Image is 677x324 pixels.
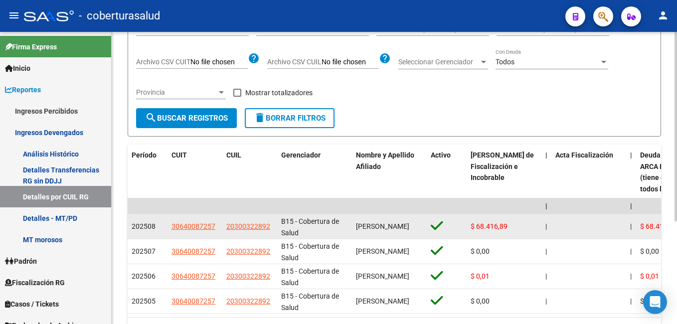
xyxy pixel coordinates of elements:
span: B15 - Cobertura de Salud [281,217,339,237]
mat-icon: search [145,112,157,124]
span: 30640087257 [171,297,215,305]
span: B15 - Cobertura de Salud [281,292,339,312]
span: | [545,222,547,230]
span: 202507 [132,247,156,255]
span: 20300322892 [226,272,270,280]
span: 20300322892 [226,297,270,305]
span: Gerenciador [281,151,321,159]
span: [PERSON_NAME] [356,272,409,280]
datatable-header-cell: Acta Fiscalización [551,145,626,200]
span: | [630,247,632,255]
span: 20300322892 [226,222,270,230]
span: Fiscalización RG [5,277,65,288]
span: 202508 [132,222,156,230]
span: 30640087257 [171,247,215,255]
span: $ 0,01 [640,272,659,280]
datatable-header-cell: Período [128,145,168,200]
span: Buscar Registros [145,114,228,123]
span: Período [132,151,157,159]
datatable-header-cell: Deuda Bruta Neto de Fiscalización e Incobrable [467,145,541,200]
mat-icon: help [379,52,391,64]
span: | [630,297,632,305]
span: Borrar Filtros [254,114,326,123]
span: Provincia [136,88,217,97]
span: [PERSON_NAME] de Fiscalización e Incobrable [471,151,534,182]
span: CUIL [226,151,241,159]
input: Archivo CSV CUIL [322,58,379,67]
div: Open Intercom Messenger [643,290,667,314]
span: [PERSON_NAME] [356,297,409,305]
datatable-header-cell: Gerenciador [277,145,352,200]
span: | [630,151,632,159]
span: $ 68.416,89 [471,222,508,230]
span: | [630,202,632,210]
span: Archivo CSV CUIL [267,58,322,66]
datatable-header-cell: CUIL [222,145,277,200]
span: $ 0,00 [471,297,490,305]
mat-icon: person [657,9,669,21]
span: Activo [431,151,451,159]
span: 202505 [132,297,156,305]
mat-icon: help [248,52,260,64]
span: 202506 [132,272,156,280]
datatable-header-cell: CUIT [168,145,222,200]
span: Nombre y Apellido Afiliado [356,151,414,170]
span: 30640087257 [171,272,215,280]
span: Todos [496,58,514,66]
span: CUIT [171,151,187,159]
span: Inicio [5,63,30,74]
span: 30640087257 [171,222,215,230]
input: Archivo CSV CUIT [190,58,248,67]
span: $ 0,01 [471,272,490,280]
span: | [630,222,632,230]
span: Casos / Tickets [5,299,59,310]
span: Mostrar totalizadores [245,87,313,99]
span: 20300322892 [226,247,270,255]
span: | [545,151,547,159]
button: Borrar Filtros [245,108,335,128]
datatable-header-cell: Activo [427,145,467,200]
span: Seleccionar Gerenciador [398,58,479,66]
span: Padrón [5,256,37,267]
datatable-header-cell: Nombre y Apellido Afiliado [352,145,427,200]
span: [PERSON_NAME] [356,247,409,255]
span: Acta Fiscalización [555,151,613,159]
span: $ 0,00 [640,297,659,305]
span: - coberturasalud [79,5,160,27]
span: Firma Express [5,41,57,52]
span: Reportes [5,84,41,95]
span: B15 - Cobertura de Salud [281,267,339,287]
datatable-header-cell: | [541,145,551,200]
span: | [545,202,547,210]
span: Archivo CSV CUIT [136,58,190,66]
datatable-header-cell: | [626,145,636,200]
span: [PERSON_NAME] [356,222,409,230]
mat-icon: menu [8,9,20,21]
span: $ 68.416,89 [640,222,677,230]
span: | [630,272,632,280]
span: | [545,247,547,255]
span: $ 0,00 [471,247,490,255]
span: | [545,297,547,305]
span: $ 0,00 [640,247,659,255]
mat-icon: delete [254,112,266,124]
span: B15 - Cobertura de Salud [281,242,339,262]
button: Buscar Registros [136,108,237,128]
span: | [545,272,547,280]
